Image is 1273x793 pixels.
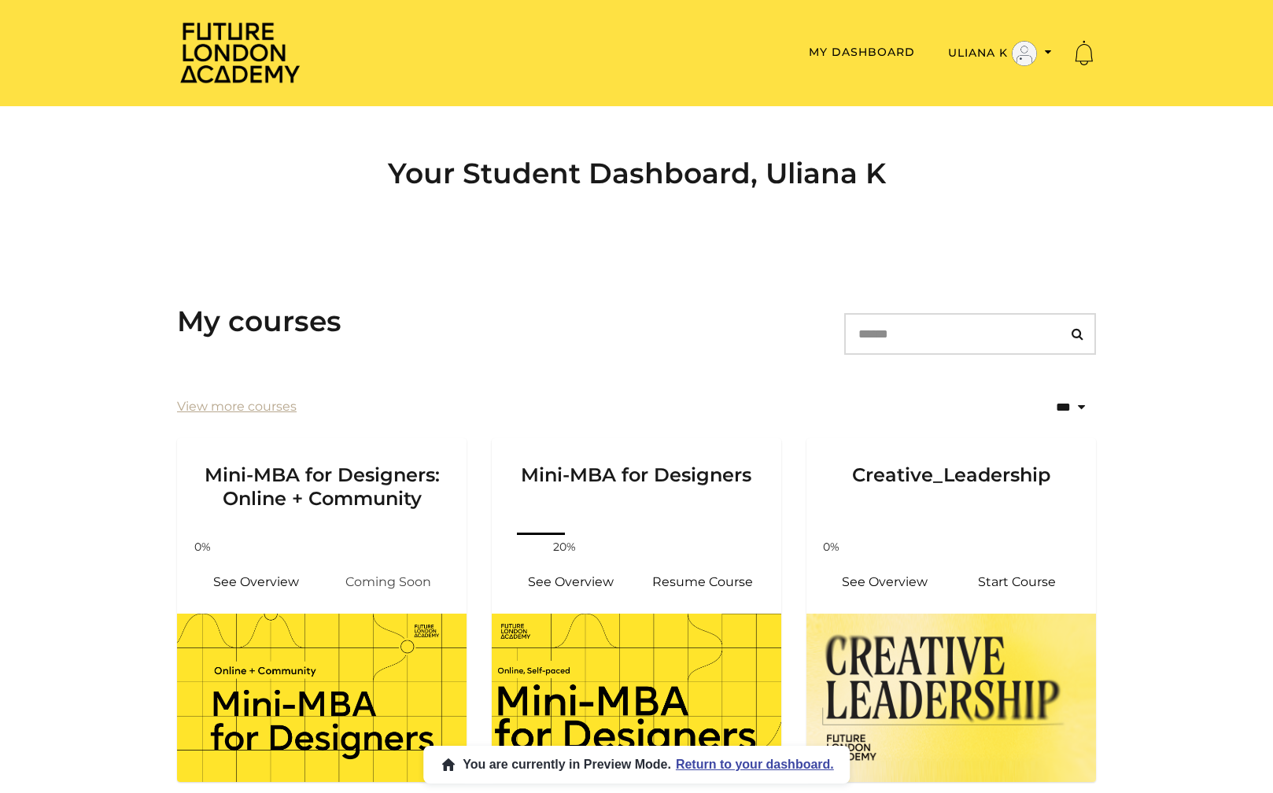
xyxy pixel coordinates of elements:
[546,539,584,555] span: 20%
[177,20,303,84] img: Home Page
[177,157,1096,190] h2: Your Student Dashboard, Uliana K
[196,438,448,511] h3: Mini-MBA for Designers: Online + Community
[177,397,297,416] a: View more courses
[511,438,762,511] h3: Mini-MBA for Designers
[813,539,851,555] span: 0%
[809,45,915,59] a: My Dashboard
[190,563,322,601] a: Mini-MBA for Designers: Online + Community: See Overview
[676,758,834,772] span: Return to your dashboard.
[1005,389,1096,426] select: status
[806,438,1096,529] a: Creative_Leadership
[819,563,951,601] a: Creative_Leadership: See Overview
[177,304,341,338] h3: My courses
[322,563,454,601] span: Coming Soon
[636,563,769,601] a: Mini-MBA for Designers: Resume Course
[183,539,221,555] span: 0%
[951,563,1083,601] a: Creative_Leadership: Resume Course
[492,438,781,529] a: Mini-MBA for Designers
[943,40,1057,67] button: Toggle menu
[504,563,636,601] a: Mini-MBA for Designers: See Overview
[423,746,850,784] button: You are currently in Preview Mode.Return to your dashboard.
[825,438,1077,511] h3: Creative_Leadership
